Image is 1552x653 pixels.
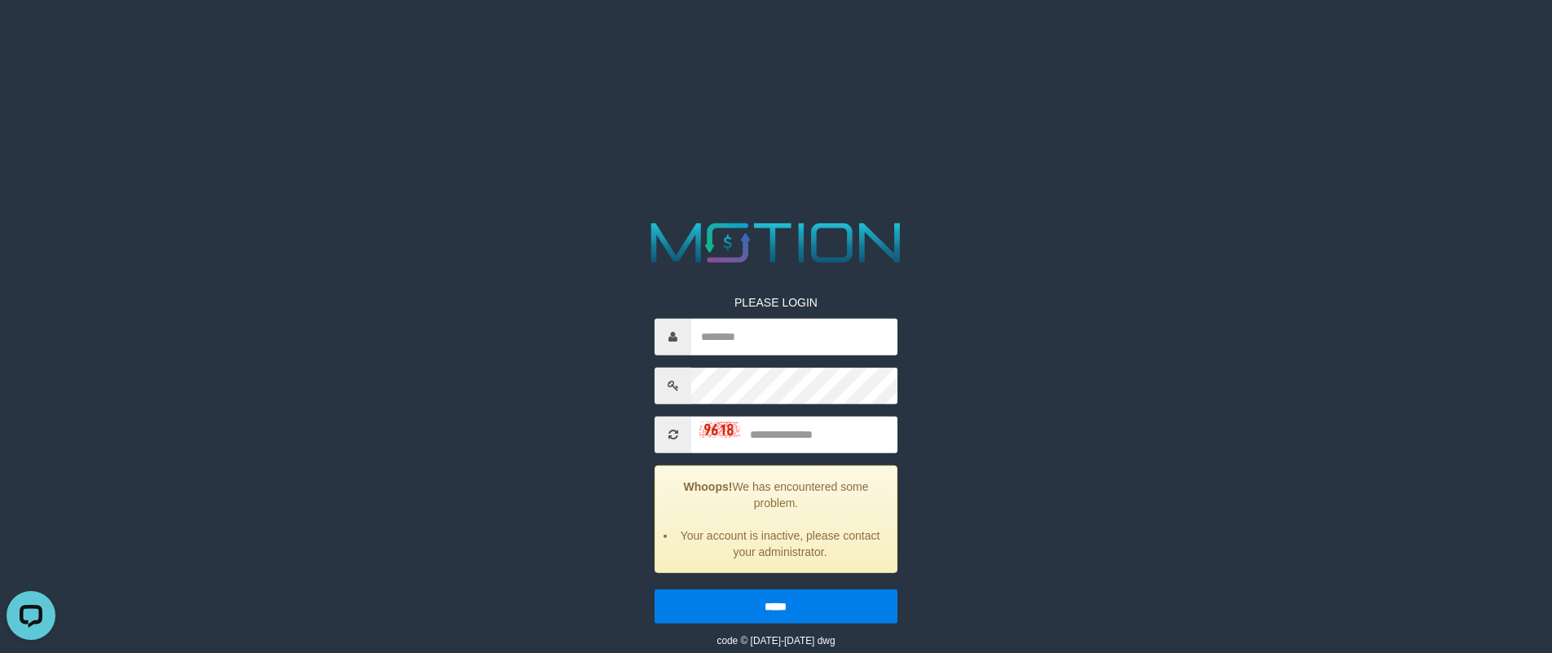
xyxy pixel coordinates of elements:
p: PLEASE LOGIN [655,293,897,310]
img: captcha [699,421,740,438]
img: MOTION_logo.png [640,216,911,270]
button: Open LiveChat chat widget [7,7,55,55]
strong: Whoops! [684,479,733,492]
small: code © [DATE]-[DATE] dwg [716,634,835,646]
li: Your account is inactive, please contact your administrator. [676,527,884,559]
div: We has encountered some problem. [655,465,897,572]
